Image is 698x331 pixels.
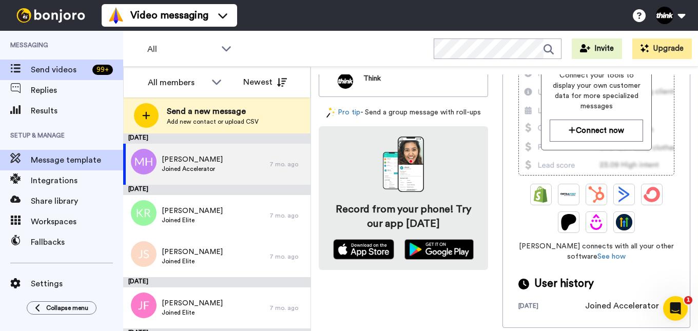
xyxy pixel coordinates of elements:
[663,296,688,321] iframe: Intercom live chat
[588,186,605,203] img: Hubspot
[616,186,632,203] img: ActiveCampaign
[162,298,223,308] span: [PERSON_NAME]
[632,38,692,59] button: Upgrade
[269,304,305,312] div: 7 mo. ago
[131,241,157,267] img: js.png
[130,8,208,23] span: Video messaging
[162,165,223,173] span: Joined Accelerator
[131,149,157,174] img: mh.png
[131,293,157,318] img: jf.png
[597,253,626,260] a: See how
[588,214,605,230] img: Drip
[147,43,216,55] span: All
[162,247,223,257] span: [PERSON_NAME]
[31,174,123,187] span: Integrations
[31,105,123,117] span: Results
[31,278,123,290] span: Settings
[572,38,622,59] button: Invite
[31,84,123,96] span: Replies
[123,133,311,144] div: [DATE]
[123,277,311,287] div: [DATE]
[363,73,381,89] span: Think
[31,154,123,166] span: Message template
[131,200,157,226] img: kr.png
[123,185,311,195] div: [DATE]
[167,105,259,118] span: Send a new message
[46,304,88,312] span: Collapse menu
[616,214,632,230] img: GoHighLevel
[31,64,88,76] span: Send videos
[326,107,336,118] img: magic-wand.svg
[338,73,353,89] img: 43605a5b-2d15-4602-a127-3fdef772f02f-1699552572.jpg
[550,120,643,142] button: Connect now
[560,214,577,230] img: Patreon
[269,211,305,220] div: 7 mo. ago
[108,7,124,24] img: vm-color.svg
[269,252,305,261] div: 7 mo. ago
[333,239,394,260] img: appstore
[12,8,89,23] img: bj-logo-header-white.svg
[404,239,474,260] img: playstore
[162,216,223,224] span: Joined Elite
[644,186,660,203] img: ConvertKit
[560,186,577,203] img: Ontraport
[518,302,585,312] div: [DATE]
[167,118,259,126] span: Add new contact or upload CSV
[92,65,113,75] div: 99 +
[148,76,206,89] div: All members
[162,154,223,165] span: [PERSON_NAME]
[162,206,223,216] span: [PERSON_NAME]
[585,300,659,312] div: Joined Accelerator
[534,276,594,291] span: User history
[31,216,123,228] span: Workspaces
[329,202,478,231] h4: Record from your phone! Try our app [DATE]
[236,72,295,92] button: Newest
[684,296,692,304] span: 1
[518,241,674,262] span: [PERSON_NAME] connects with all your other software
[162,308,223,317] span: Joined Elite
[162,257,223,265] span: Joined Elite
[27,301,96,315] button: Collapse menu
[533,186,549,203] img: Shopify
[319,107,488,118] div: - Send a group message with roll-ups
[383,137,424,192] img: download
[31,236,123,248] span: Fallbacks
[269,160,305,168] div: 7 mo. ago
[550,70,643,111] span: Connect your tools to display your own customer data for more specialized messages
[326,107,360,118] a: Pro tip
[31,195,123,207] span: Share library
